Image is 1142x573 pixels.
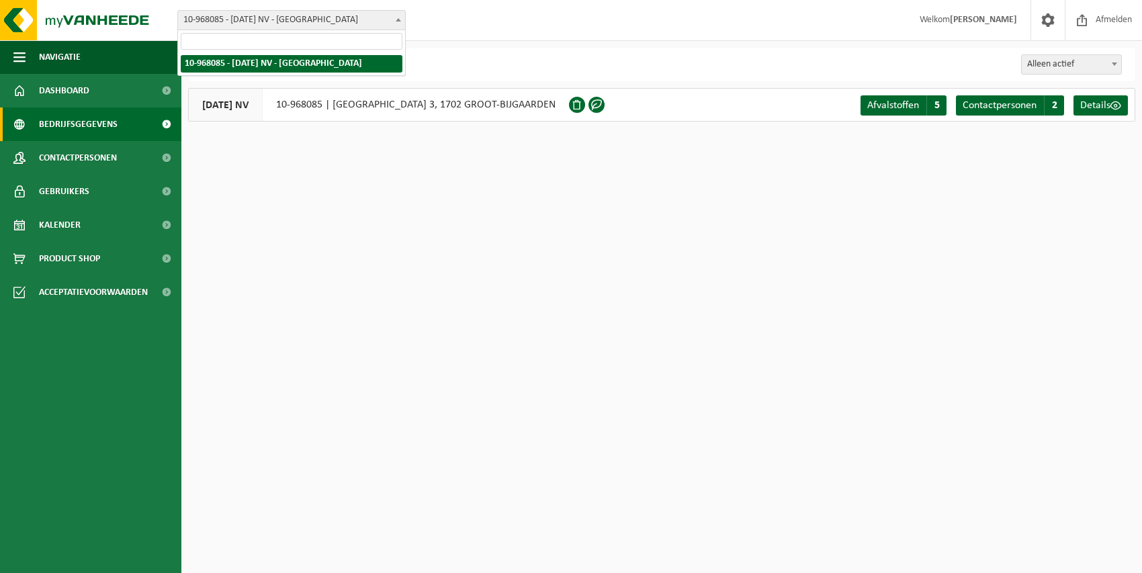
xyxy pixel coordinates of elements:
[39,275,148,309] span: Acceptatievoorwaarden
[861,95,947,116] a: Afvalstoffen 5
[1044,95,1064,116] span: 2
[950,15,1017,25] strong: [PERSON_NAME]
[1080,100,1110,111] span: Details
[39,141,117,175] span: Contactpersonen
[39,107,118,141] span: Bedrijfsgegevens
[178,11,405,30] span: 10-968085 - 17 DECEMBER NV - GROOT-BIJGAARDEN
[1022,55,1121,74] span: Alleen actief
[963,100,1037,111] span: Contactpersonen
[39,74,89,107] span: Dashboard
[926,95,947,116] span: 5
[39,175,89,208] span: Gebruikers
[189,89,263,121] span: [DATE] NV
[181,55,402,73] li: 10-968085 - [DATE] NV - [GEOGRAPHIC_DATA]
[188,88,569,122] div: 10-968085 | [GEOGRAPHIC_DATA] 3, 1702 GROOT-BIJGAARDEN
[177,10,406,30] span: 10-968085 - 17 DECEMBER NV - GROOT-BIJGAARDEN
[867,100,919,111] span: Afvalstoffen
[39,242,100,275] span: Product Shop
[956,95,1064,116] a: Contactpersonen 2
[39,208,81,242] span: Kalender
[1073,95,1128,116] a: Details
[39,40,81,74] span: Navigatie
[1021,54,1122,75] span: Alleen actief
